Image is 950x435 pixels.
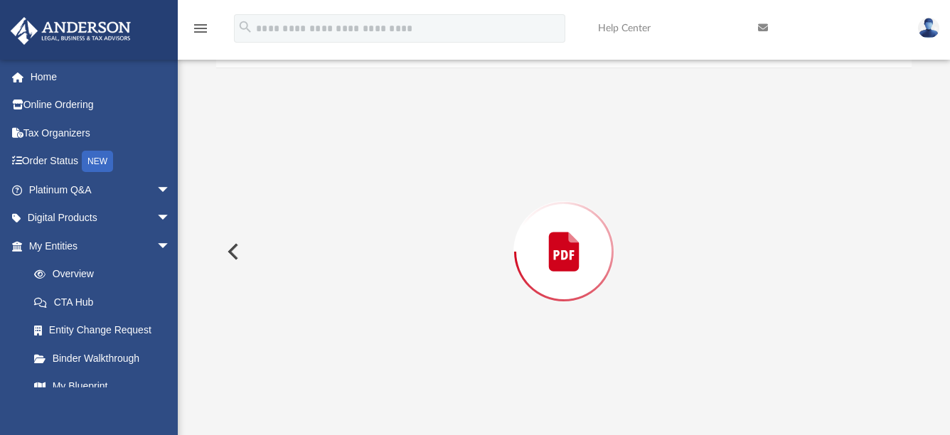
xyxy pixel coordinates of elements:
a: Overview [20,260,192,289]
span: arrow_drop_down [156,232,185,261]
a: CTA Hub [20,288,192,316]
i: search [237,19,253,35]
div: Preview [216,31,911,435]
a: My Blueprint [20,372,185,401]
img: User Pic [918,18,939,38]
a: Order StatusNEW [10,147,192,176]
a: menu [192,27,209,37]
a: My Entitiesarrow_drop_down [10,232,192,260]
a: Home [10,63,192,91]
i: menu [192,20,209,37]
span: arrow_drop_down [156,176,185,205]
a: Online Ordering [10,91,192,119]
div: NEW [82,151,113,172]
a: Binder Walkthrough [20,344,192,372]
a: Platinum Q&Aarrow_drop_down [10,176,192,204]
button: Previous File [216,232,247,272]
img: Anderson Advisors Platinum Portal [6,17,135,45]
a: Digital Productsarrow_drop_down [10,204,192,232]
a: Entity Change Request [20,316,192,345]
span: arrow_drop_down [156,204,185,233]
a: Tax Organizers [10,119,192,147]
